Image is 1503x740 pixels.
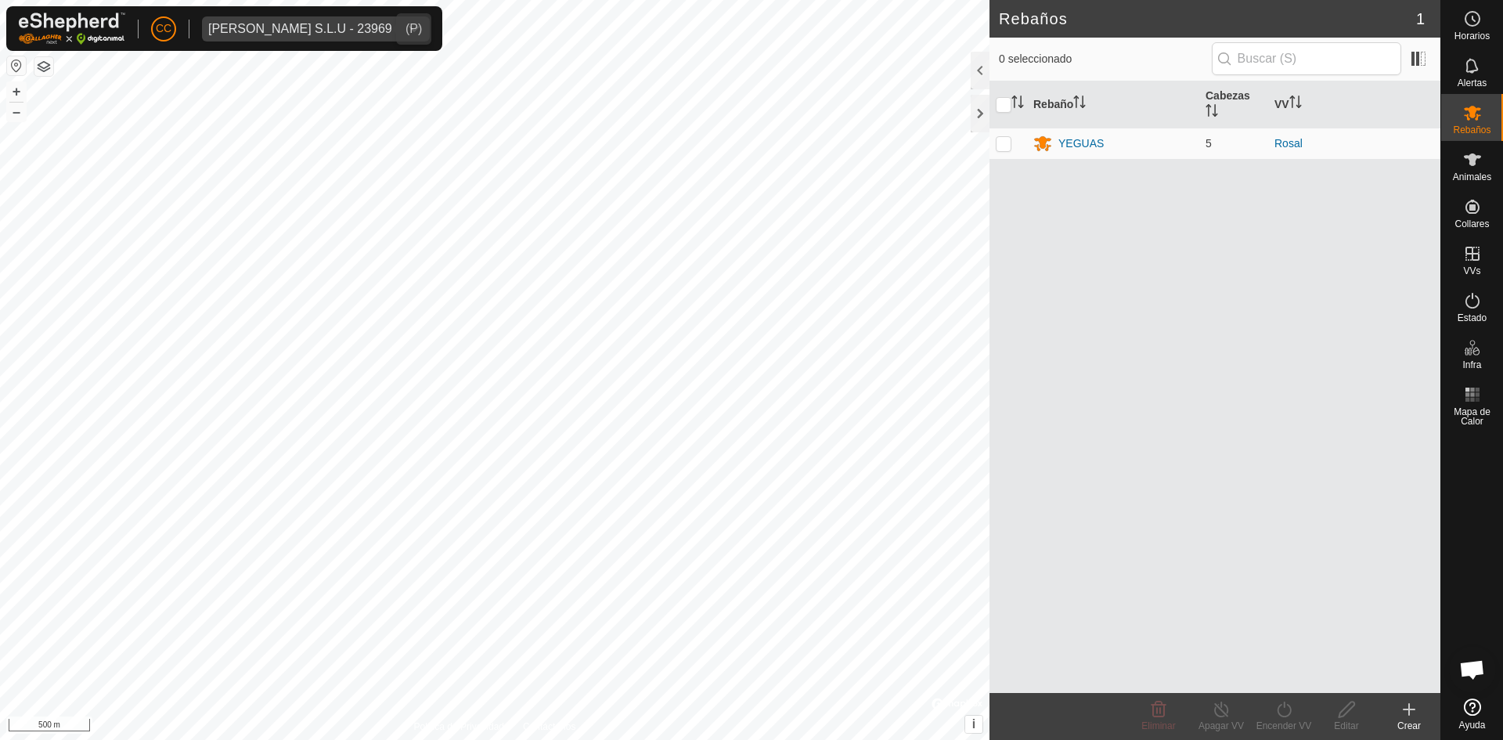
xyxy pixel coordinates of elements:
a: Contáctenos [523,720,575,734]
a: Política de Privacidad [414,720,504,734]
span: Vilma Labra S.L.U - 23969 [202,16,398,42]
button: – [7,103,26,121]
p-sorticon: Activar para ordenar [1011,98,1024,110]
span: CC [156,20,171,37]
a: Rosal [1274,137,1303,150]
span: Ayuda [1459,720,1486,730]
span: Estado [1458,313,1487,323]
span: 1 [1416,7,1425,31]
div: YEGUAS [1058,135,1104,152]
div: dropdown trigger [398,16,430,42]
th: VV [1268,81,1440,128]
button: + [7,82,26,101]
div: [PERSON_NAME] S.L.U - 23969 [208,23,392,35]
input: Buscar (S) [1212,42,1401,75]
button: i [965,716,982,733]
span: VVs [1463,266,1480,276]
span: 0 seleccionado [999,51,1212,67]
button: Restablecer Mapa [7,56,26,75]
p-sorticon: Activar para ordenar [1206,106,1218,119]
div: Encender VV [1252,719,1315,733]
span: Horarios [1454,31,1490,41]
span: 5 [1206,137,1212,150]
p-sorticon: Activar para ordenar [1073,98,1086,110]
button: Capas del Mapa [34,57,53,76]
span: Eliminar [1141,720,1175,731]
img: Logo Gallagher [19,13,125,45]
div: Editar [1315,719,1378,733]
div: Chat abierto [1449,646,1496,693]
th: Cabezas [1199,81,1268,128]
span: Infra [1462,360,1481,370]
span: Alertas [1458,78,1487,88]
h2: Rebaños [999,9,1416,28]
span: Collares [1454,219,1489,229]
span: Animales [1453,172,1491,182]
div: Crear [1378,719,1440,733]
th: Rebaño [1027,81,1199,128]
span: i [972,717,975,731]
div: Apagar VV [1190,719,1252,733]
p-sorticon: Activar para ordenar [1289,98,1302,110]
span: Mapa de Calor [1445,407,1499,426]
span: Rebaños [1453,125,1490,135]
a: Ayuda [1441,692,1503,736]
